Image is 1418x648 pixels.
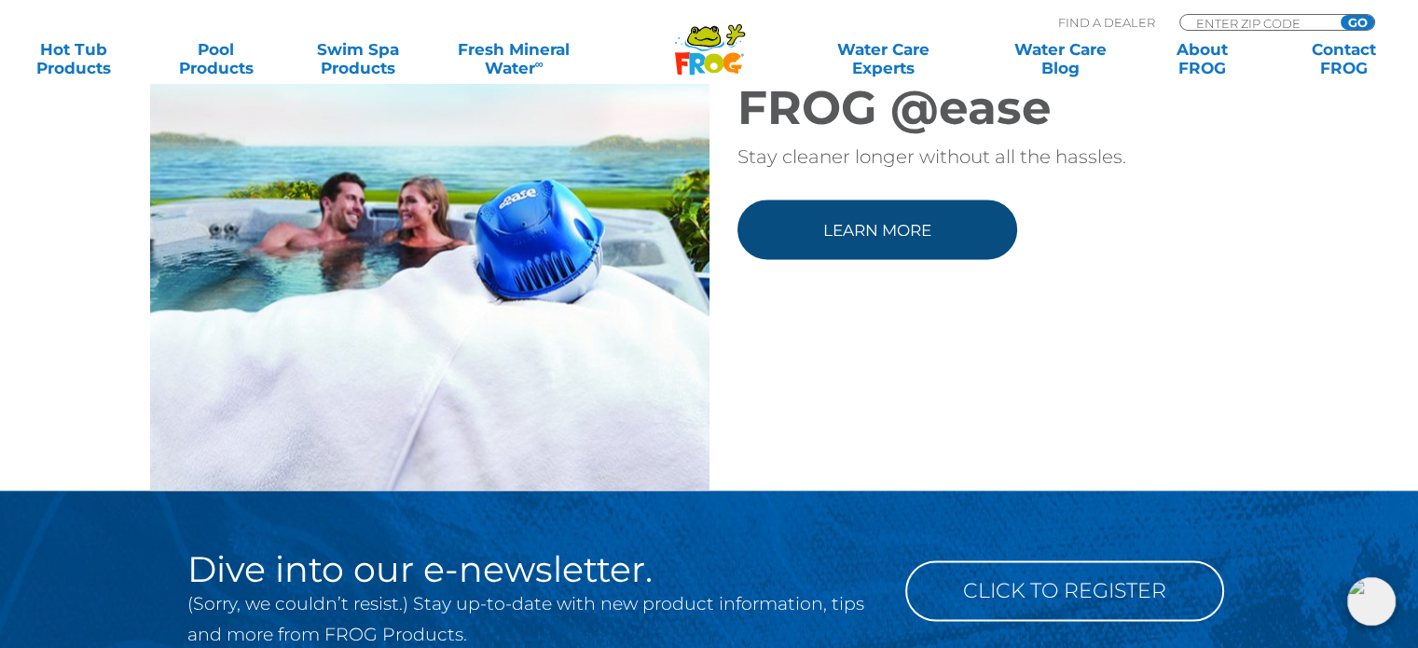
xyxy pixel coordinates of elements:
h2: Dive into our e-newsletter. [187,551,877,588]
a: Water CareBlog [1005,40,1115,77]
strong: FROG @ease [737,79,1052,136]
input: GO [1341,15,1374,30]
input: Zip Code Form [1194,15,1320,31]
a: Water CareExperts [793,40,973,77]
sup: ∞ [534,57,543,71]
a: PoolProducts [160,40,270,77]
a: ContactFROG [1289,40,1399,77]
p: Find A Dealer [1058,14,1155,31]
a: Swim SpaProducts [303,40,413,77]
a: Click to Register [905,560,1224,621]
a: Hot TubProducts [19,40,129,77]
a: Learn more [737,200,1017,259]
a: AboutFROG [1147,40,1257,77]
p: Stay cleaner longer without all the hassles. [737,142,1241,172]
a: Fresh MineralWater∞ [445,40,583,77]
img: openIcon [1347,577,1396,626]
